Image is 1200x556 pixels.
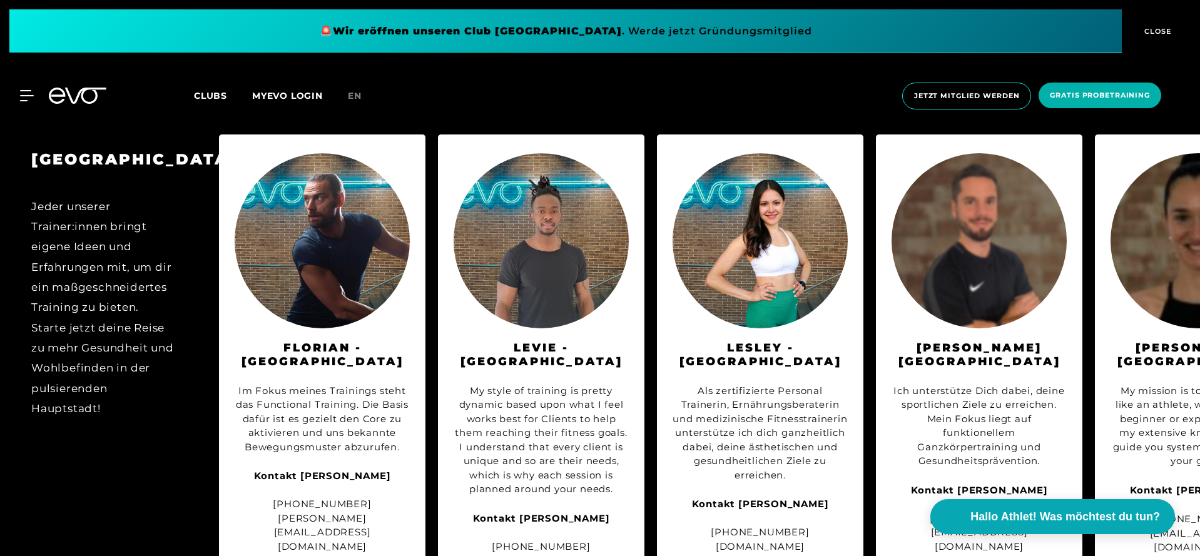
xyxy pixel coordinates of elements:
[31,196,175,418] div: Jeder unserer Trainer:innen bringt eigene Ideen und Erfahrungen mit, um dir ein maßgeschneidertes...
[892,384,1067,468] div: Ich unterstütze Dich dabei, deine sportlichen Ziele zu erreichen. Mein Fokus liegt auf funktionel...
[31,150,175,169] h3: [GEOGRAPHIC_DATA]
[348,89,377,103] a: en
[930,499,1175,534] button: Hallo Athlet! Was möchtest du tun?
[252,90,323,101] a: MYEVO LOGIN
[1050,90,1150,101] span: Gratis Probetraining
[1141,26,1172,37] span: CLOSE
[692,498,829,510] strong: Kontakt [PERSON_NAME]
[673,153,848,328] img: Lesley Marie
[1035,83,1165,109] a: Gratis Probetraining
[454,153,629,328] img: Levie
[473,512,610,524] strong: Kontakt [PERSON_NAME]
[892,153,1067,328] img: Michael
[673,341,848,369] h3: Lesley - [GEOGRAPHIC_DATA]
[914,91,1019,101] span: Jetzt Mitglied werden
[892,483,1067,554] div: [PHONE_NUMBER] [EMAIL_ADDRESS][DOMAIN_NAME]
[970,508,1160,525] span: Hallo Athlet! Was möchtest du tun?
[454,384,629,497] div: My style of training is pretty dynamic based upon what I feel works best for Clients to help them...
[235,341,410,369] h3: Florian - [GEOGRAPHIC_DATA]
[235,384,410,455] div: Im Fokus meines Trainings steht das Functional Training. Die Basis dafür ist es gezielt den Core ...
[892,341,1067,369] h3: [PERSON_NAME][GEOGRAPHIC_DATA]
[1122,9,1191,53] button: CLOSE
[911,484,1048,496] strong: Kontakt [PERSON_NAME]
[254,470,391,482] strong: Kontakt [PERSON_NAME]
[194,89,252,101] a: Clubs
[454,341,629,369] h3: Levie - [GEOGRAPHIC_DATA]
[673,384,848,483] div: Als zertifizierte Personal Trainerin, Ernährungsberaterin und medizinische Fitnesstrainerin unter...
[194,90,227,101] span: Clubs
[235,469,410,553] div: [PHONE_NUMBER] [PERSON_NAME][EMAIL_ADDRESS][DOMAIN_NAME]
[348,90,362,101] span: en
[898,83,1035,109] a: Jetzt Mitglied werden
[235,153,410,328] img: Florian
